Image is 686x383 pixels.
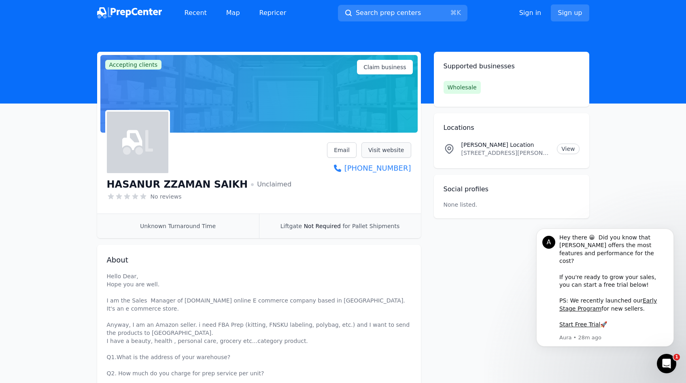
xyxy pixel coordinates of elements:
[338,5,467,21] button: Search prep centers⌘K
[461,141,551,149] p: [PERSON_NAME] Location
[363,63,406,71] span: Claim
[461,149,551,157] p: [STREET_ADDRESS][PERSON_NAME][US_STATE]
[251,180,291,189] span: Unclaimed
[450,9,457,17] kbd: ⌘
[381,63,406,71] span: business
[178,5,213,21] a: Recent
[140,223,216,229] span: Unknown Turnaround Time
[356,8,421,18] span: Search prep centers
[673,354,680,360] span: 1
[557,144,579,154] a: View
[304,223,341,229] span: Not Required
[457,9,461,17] kbd: K
[280,223,302,229] span: Liftgate
[519,8,542,18] a: Sign in
[361,142,411,158] a: Visit website
[253,5,293,21] a: Repricer
[107,178,248,191] h1: HASANUR ZZAMAN SAIKH
[444,81,481,94] span: Wholesale
[105,60,162,70] span: Accepting clients
[444,201,478,209] p: None listed.
[444,61,580,71] h2: Supported businesses
[357,60,412,74] a: Claim business
[657,354,676,373] iframe: Intercom live chat
[107,254,411,266] h2: About
[122,127,153,158] img: HASANUR ZZAMAN SAIKH
[97,7,162,19] img: PrepCenter
[444,184,580,194] h2: Social profiles
[327,142,357,158] a: Email
[342,223,399,229] span: for Pallet Shipments
[444,123,580,133] h2: Locations
[551,4,589,21] a: Sign up
[524,224,686,361] iframe: Intercom notifications message
[151,193,182,201] span: No reviews
[220,5,246,21] a: Map
[327,163,411,174] a: [PHONE_NUMBER]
